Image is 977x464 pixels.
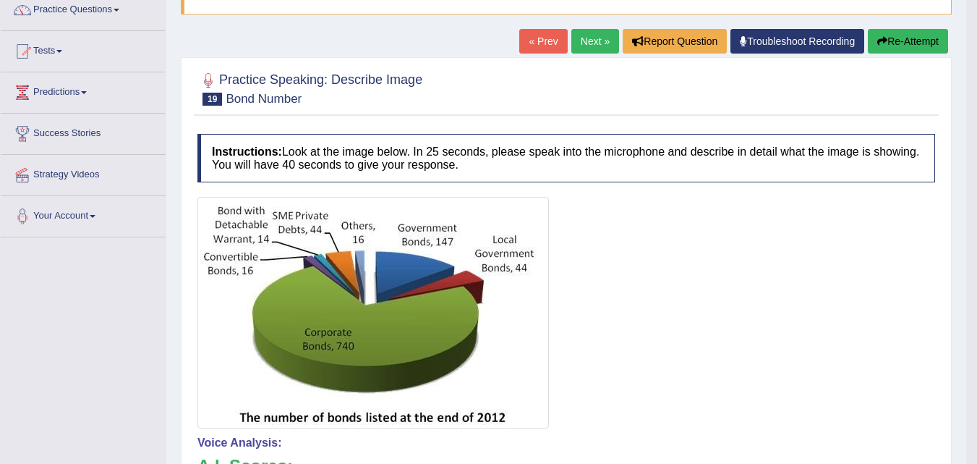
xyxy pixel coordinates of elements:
button: Report Question [623,29,727,54]
h2: Practice Speaking: Describe Image [197,69,422,106]
a: Troubleshoot Recording [730,29,864,54]
h4: Look at the image below. In 25 seconds, please speak into the microphone and describe in detail w... [197,134,935,182]
a: Success Stories [1,114,166,150]
a: « Prev [519,29,567,54]
h4: Voice Analysis: [197,436,935,450]
button: Re-Attempt [868,29,948,54]
a: Your Account [1,196,166,232]
a: Next » [571,29,619,54]
span: 19 [202,93,222,106]
b: Instructions: [212,145,282,158]
small: Bond Number [226,92,302,106]
a: Predictions [1,72,166,109]
a: Tests [1,31,166,67]
a: Strategy Videos [1,155,166,191]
